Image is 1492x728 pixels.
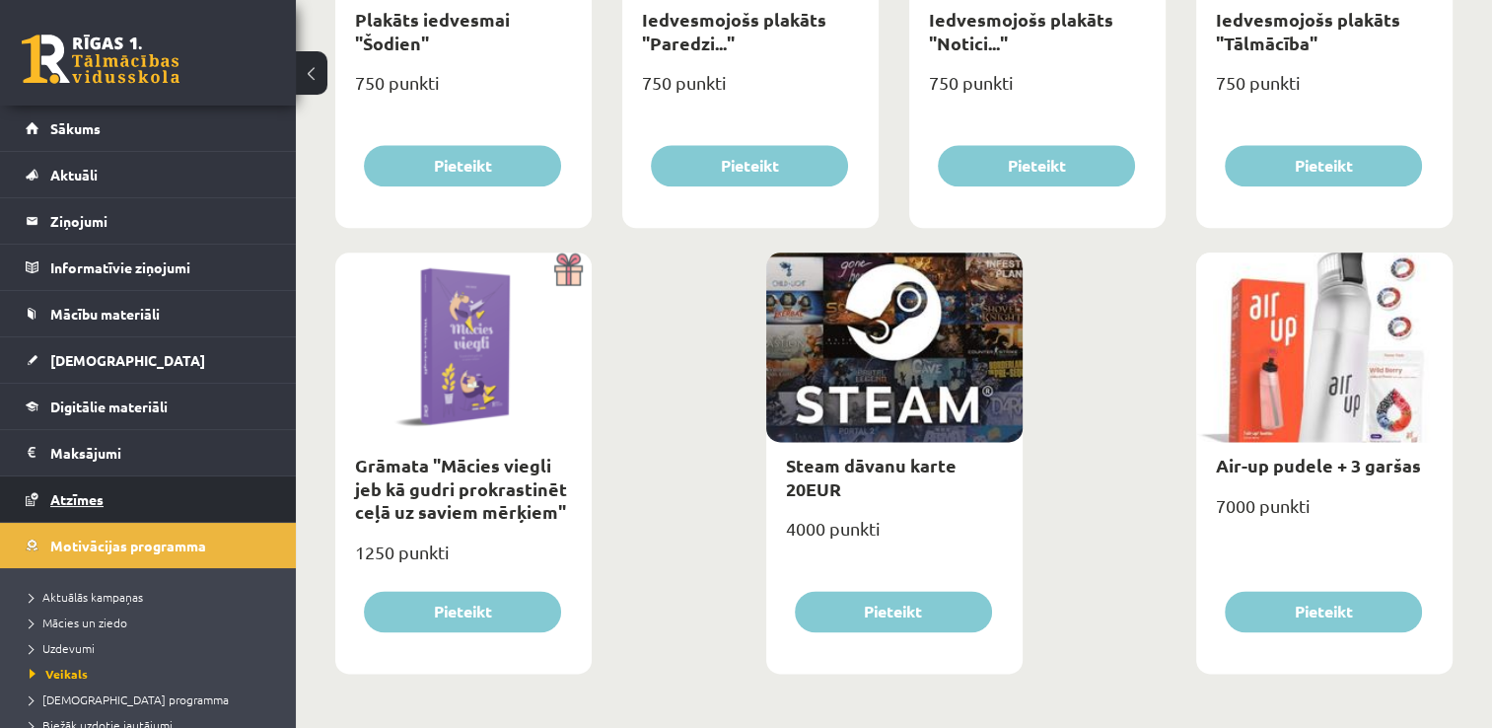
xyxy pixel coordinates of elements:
[335,66,592,115] div: 750 punkti
[30,614,276,631] a: Mācies un ziedo
[30,691,276,708] a: [DEMOGRAPHIC_DATA] programma
[795,591,992,632] button: Pieteikt
[50,351,205,369] span: [DEMOGRAPHIC_DATA]
[26,245,271,290] a: Informatīvie ziņojumi
[547,253,592,286] img: Dāvana ar pārsteigumu
[26,384,271,429] a: Digitālie materiāli
[30,639,276,657] a: Uzdevumi
[26,476,271,522] a: Atzīmes
[1196,489,1453,539] div: 7000 punkti
[26,106,271,151] a: Sākums
[30,589,143,605] span: Aktuālās kampaņas
[642,8,826,53] a: Iedvesmojošs plakāts "Paredzi..."
[30,588,276,606] a: Aktuālās kampaņas
[651,145,848,186] button: Pieteikt
[50,430,271,475] legend: Maksājumi
[355,8,510,53] a: Plakāts iedvesmai "Šodien"
[26,152,271,197] a: Aktuāli
[26,430,271,475] a: Maksājumi
[26,337,271,383] a: [DEMOGRAPHIC_DATA]
[364,591,561,632] button: Pieteikt
[335,536,592,585] div: 1250 punkti
[30,666,88,682] span: Veikals
[1216,8,1400,53] a: Iedvesmojošs plakāts "Tālmācība"
[50,166,98,183] span: Aktuāli
[50,537,206,554] span: Motivācijas programma
[50,198,271,244] legend: Ziņojumi
[1225,591,1422,632] button: Pieteikt
[26,198,271,244] a: Ziņojumi
[364,145,561,186] button: Pieteikt
[909,66,1166,115] div: 750 punkti
[30,615,127,630] span: Mācies un ziedo
[50,490,104,508] span: Atzīmes
[1216,454,1421,476] a: Air-up pudele + 3 garšas
[1196,66,1453,115] div: 750 punkti
[30,640,95,656] span: Uzdevumi
[622,66,879,115] div: 750 punkti
[766,512,1023,561] div: 4000 punkti
[929,8,1113,53] a: Iedvesmojošs plakāts "Notici..."
[50,398,168,415] span: Digitālie materiāli
[26,523,271,568] a: Motivācijas programma
[1225,145,1422,186] button: Pieteikt
[26,291,271,336] a: Mācību materiāli
[938,145,1135,186] button: Pieteikt
[30,665,276,683] a: Veikals
[50,245,271,290] legend: Informatīvie ziņojumi
[786,454,957,499] a: Steam dāvanu karte 20EUR
[50,305,160,323] span: Mācību materiāli
[30,692,229,707] span: [DEMOGRAPHIC_DATA] programma
[50,119,101,137] span: Sākums
[355,454,567,523] a: Grāmata "Mācies viegli jeb kā gudri prokrastinēt ceļā uz saviem mērķiem"
[22,35,179,84] a: Rīgas 1. Tālmācības vidusskola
